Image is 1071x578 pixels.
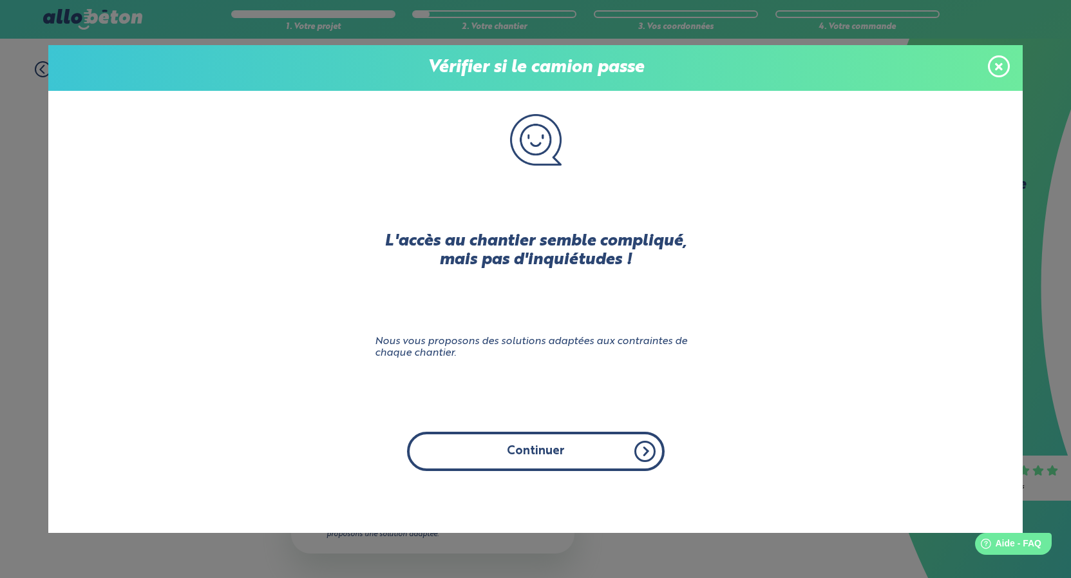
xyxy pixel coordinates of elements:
[375,336,697,360] label: Nous vous proposons des solutions adaptées aux contraintes de chaque chantier.
[956,528,1057,564] iframe: Help widget launcher
[61,58,1010,78] p: Vérifier si le camion passe
[407,432,665,471] button: Continuer
[375,232,697,270] label: L'accès au chantier semble compliqué, mais pas d'inquiétudes !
